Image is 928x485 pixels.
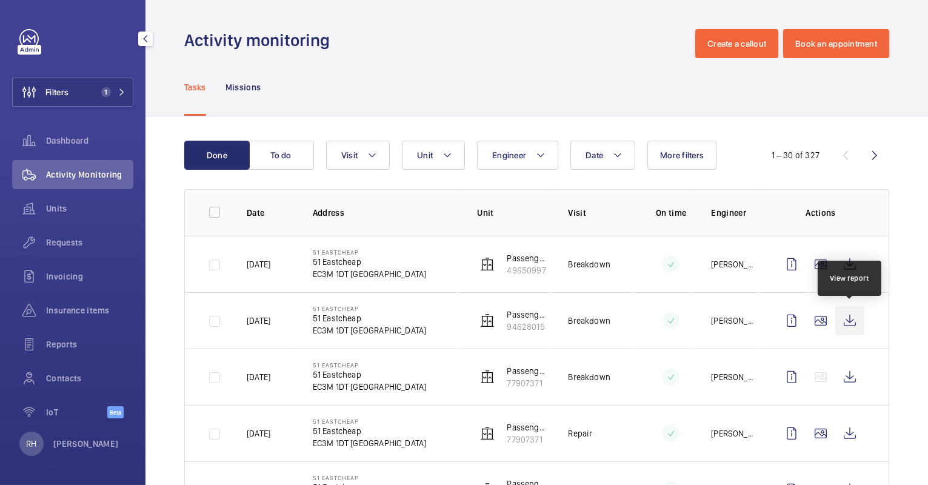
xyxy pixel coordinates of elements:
[480,313,495,328] img: elevator.svg
[568,207,631,219] p: Visit
[46,270,133,283] span: Invoicing
[695,29,778,58] button: Create a callout
[507,377,549,389] p: 77907371
[711,427,758,440] p: [PERSON_NAME]
[247,427,270,440] p: [DATE]
[772,149,820,161] div: 1 – 30 of 327
[247,371,270,383] p: [DATE]
[570,141,635,170] button: Date
[507,321,549,333] p: 94628015
[313,249,427,256] p: 51 Eastcheap
[46,169,133,181] span: Activity Monitoring
[341,150,358,160] span: Visit
[184,81,206,93] p: Tasks
[480,257,495,272] img: elevator.svg
[783,29,889,58] button: Book an appointment
[568,315,610,327] p: Breakdown
[313,474,427,481] p: 51 Eastcheap
[46,135,133,147] span: Dashboard
[225,81,261,93] p: Missions
[777,207,864,219] p: Actions
[492,150,526,160] span: Engineer
[313,381,427,393] p: EC3M 1DT [GEOGRAPHIC_DATA]
[568,258,610,270] p: Breakdown
[507,264,549,276] p: 49650997
[711,315,758,327] p: [PERSON_NAME]
[46,372,133,384] span: Contacts
[26,438,36,450] p: RH
[477,141,558,170] button: Engineer
[313,268,427,280] p: EC3M 1DT [GEOGRAPHIC_DATA]
[313,425,427,437] p: 51 Eastcheap
[184,141,250,170] button: Done
[46,304,133,316] span: Insurance items
[417,150,433,160] span: Unit
[313,207,458,219] p: Address
[313,305,427,312] p: 51 Eastcheap
[568,371,610,383] p: Breakdown
[507,309,549,321] p: Passenger Lift 1
[477,207,549,219] p: Unit
[247,258,270,270] p: [DATE]
[830,273,869,284] div: View report
[107,406,124,418] span: Beta
[507,365,549,377] p: Passenger Lift 2
[568,427,592,440] p: Repair
[313,256,427,268] p: 51 Eastcheap
[313,418,427,425] p: 51 Eastcheap
[507,433,549,446] p: 77907371
[313,369,427,381] p: 51 Eastcheap
[586,150,603,160] span: Date
[507,421,549,433] p: Passenger Lift 2
[402,141,465,170] button: Unit
[12,78,133,107] button: Filters1
[507,252,549,264] p: Passenger Lift 3
[46,202,133,215] span: Units
[313,324,427,336] p: EC3M 1DT [GEOGRAPHIC_DATA]
[184,29,337,52] h1: Activity monitoring
[247,315,270,327] p: [DATE]
[313,312,427,324] p: 51 Eastcheap
[46,406,107,418] span: IoT
[313,361,427,369] p: 51 Eastcheap
[480,370,495,384] img: elevator.svg
[711,371,758,383] p: [PERSON_NAME]
[326,141,390,170] button: Visit
[45,86,68,98] span: Filters
[711,207,758,219] p: Engineer
[480,426,495,441] img: elevator.svg
[647,141,716,170] button: More filters
[46,338,133,350] span: Reports
[313,437,427,449] p: EC3M 1DT [GEOGRAPHIC_DATA]
[46,236,133,249] span: Requests
[101,87,111,97] span: 1
[650,207,692,219] p: On time
[711,258,758,270] p: [PERSON_NAME]
[660,150,704,160] span: More filters
[53,438,119,450] p: [PERSON_NAME]
[249,141,314,170] button: To do
[247,207,293,219] p: Date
